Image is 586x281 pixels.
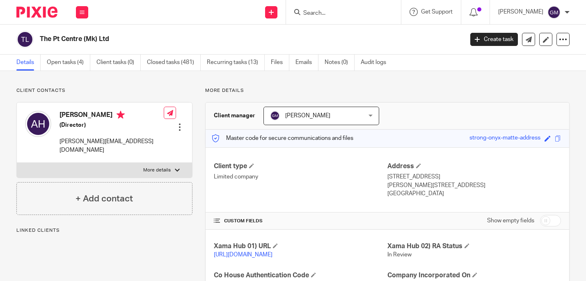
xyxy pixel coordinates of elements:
h4: Address [387,162,561,171]
p: Client contacts [16,87,192,94]
span: In Review [387,252,412,258]
h5: (Director) [60,121,164,129]
h4: Company Incorporated On [387,271,561,280]
a: Create task [470,33,518,46]
h4: Xama Hub 02) RA Status [387,242,561,251]
a: Emails [295,55,318,71]
label: Show empty fields [487,217,534,225]
a: Open tasks (4) [47,55,90,71]
a: Files [271,55,289,71]
img: svg%3E [16,31,34,48]
img: svg%3E [547,6,561,19]
a: Closed tasks (481) [147,55,201,71]
img: svg%3E [25,111,51,137]
p: Master code for secure communications and files [212,134,353,142]
a: Client tasks (0) [96,55,141,71]
img: Pixie [16,7,57,18]
h4: + Add contact [76,192,133,205]
a: Recurring tasks (13) [207,55,265,71]
h2: The Pt Centre (Mk) Ltd [40,35,374,43]
a: [URL][DOMAIN_NAME] [214,252,272,258]
p: Linked clients [16,227,192,234]
h4: Co House Authentication Code [214,271,387,280]
a: Details [16,55,41,71]
p: [PERSON_NAME][STREET_ADDRESS] [387,181,561,190]
i: Primary [117,111,125,119]
h3: Client manager [214,112,255,120]
p: [STREET_ADDRESS] [387,173,561,181]
p: More details [205,87,570,94]
p: [PERSON_NAME] [498,8,543,16]
div: strong-onyx-matte-address [469,134,540,143]
h4: [PERSON_NAME] [60,111,164,121]
p: More details [143,167,171,174]
p: [PERSON_NAME][EMAIL_ADDRESS][DOMAIN_NAME] [60,137,164,154]
img: svg%3E [270,111,280,121]
input: Search [302,10,376,17]
a: Audit logs [361,55,392,71]
span: Get Support [421,9,453,15]
span: [PERSON_NAME] [285,113,330,119]
h4: CUSTOM FIELDS [214,218,387,224]
h4: Xama Hub 01) URL [214,242,387,251]
p: Limited company [214,173,387,181]
a: Notes (0) [325,55,355,71]
h4: Client type [214,162,387,171]
p: [GEOGRAPHIC_DATA] [387,190,561,198]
